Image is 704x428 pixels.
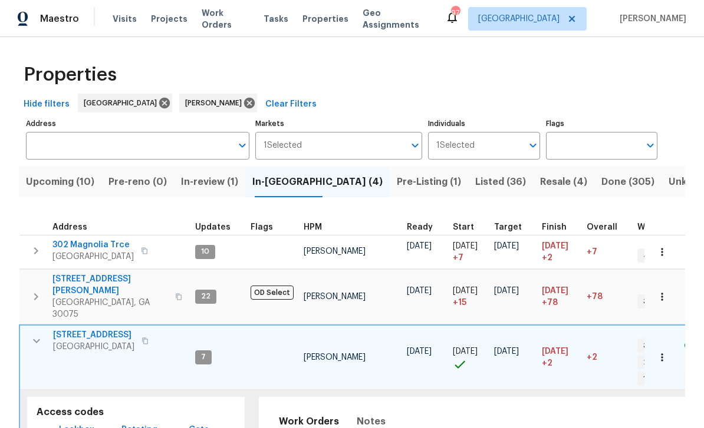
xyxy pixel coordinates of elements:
span: Address [52,223,87,231]
span: Done (305) [601,174,654,190]
span: Ready [407,223,433,231]
div: [PERSON_NAME] [179,94,257,112]
span: [PERSON_NAME] [615,13,686,25]
span: [DATE] [407,287,432,295]
span: +7 [587,248,597,256]
span: Clear Filters [265,97,317,112]
span: [GEOGRAPHIC_DATA], GA 30075 [52,297,168,320]
div: Target renovation project end date [494,223,532,231]
label: Individuals [428,120,539,127]
span: Overall [587,223,617,231]
span: [DATE] [453,242,478,250]
span: + 7 [453,252,463,264]
span: [DATE] [542,287,568,295]
span: Projects [151,13,187,25]
span: [DATE] [494,242,519,250]
span: Finish [542,223,567,231]
label: Flags [546,120,657,127]
span: [PERSON_NAME] [304,293,366,301]
span: In-review (1) [181,174,238,190]
span: Hide filters [24,97,70,112]
span: [PERSON_NAME] [304,247,366,256]
span: +78 [542,297,558,308]
span: 22 [196,291,215,301]
span: [DATE] [453,287,478,295]
button: Clear Filters [261,94,321,115]
span: 302 Magnolia Trce [52,239,134,251]
span: OD Select [251,286,294,300]
span: [PERSON_NAME] [304,353,366,361]
span: In-[GEOGRAPHIC_DATA] (4) [252,174,383,190]
span: [GEOGRAPHIC_DATA] [53,341,134,353]
span: Pre-Listing (1) [397,174,461,190]
span: Resale (4) [540,174,587,190]
span: [DATE] [453,347,478,356]
span: Visits [113,13,137,25]
span: 10 [196,247,214,257]
span: [GEOGRAPHIC_DATA] [84,97,162,109]
td: 2 day(s) past target finish date [582,325,633,390]
span: +2 [542,357,552,369]
td: Scheduled to finish 78 day(s) late [537,269,582,324]
span: [STREET_ADDRESS] [53,329,134,341]
span: [DATE] [494,347,519,356]
span: Flags [251,223,273,231]
span: 2 Sent [639,357,672,367]
span: 7 [196,352,210,362]
span: +2 [542,252,552,264]
button: Hide filters [19,94,74,115]
span: [DATE] [494,287,519,295]
td: Scheduled to finish 2 day(s) late [537,325,582,390]
span: Tasks [264,15,288,23]
td: 78 day(s) past target finish date [582,269,633,324]
span: [DATE] [407,242,432,250]
span: Properties [24,69,117,81]
span: 4 WIP [639,251,667,261]
div: Projected renovation finish date [542,223,577,231]
span: Updates [195,223,231,231]
span: 3 WIP [639,297,667,307]
h5: Access codes [37,406,235,419]
span: Properties [302,13,348,25]
td: Scheduled to finish 2 day(s) late [537,235,582,268]
button: Open [642,137,659,154]
span: Geo Assignments [363,7,431,31]
span: [STREET_ADDRESS][PERSON_NAME] [52,273,168,297]
span: [GEOGRAPHIC_DATA] [52,251,134,263]
span: 1 Selected [264,141,302,151]
label: Address [26,120,249,127]
div: 97 [451,7,459,19]
span: +78 [587,293,603,301]
td: Project started 15 days late [448,269,489,324]
span: HPM [304,223,322,231]
span: [GEOGRAPHIC_DATA] [478,13,560,25]
td: 7 day(s) past target finish date [582,235,633,268]
div: [GEOGRAPHIC_DATA] [78,94,172,112]
span: + 15 [453,297,466,308]
span: 3 WIP [639,341,667,351]
span: +2 [587,353,597,361]
span: Target [494,223,522,231]
span: Work Orders [202,7,249,31]
button: Open [525,137,541,154]
label: Markets [255,120,423,127]
div: Days past target finish date [587,223,628,231]
td: Project started 7 days late [448,235,489,268]
span: WO Completion [637,223,702,231]
span: Pre-reno (0) [108,174,167,190]
span: [DATE] [542,242,568,250]
span: [DATE] [407,347,432,356]
span: Listed (36) [475,174,526,190]
span: 1 Accepted [639,374,688,384]
span: [PERSON_NAME] [185,97,246,109]
span: Start [453,223,474,231]
span: 1 Selected [436,141,475,151]
button: Open [407,137,423,154]
span: Maestro [40,13,79,25]
span: [DATE] [542,347,568,356]
div: Earliest renovation start date (first business day after COE or Checkout) [407,223,443,231]
span: Upcoming (10) [26,174,94,190]
button: Open [234,137,251,154]
div: Actual renovation start date [453,223,485,231]
td: Project started on time [448,325,489,390]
